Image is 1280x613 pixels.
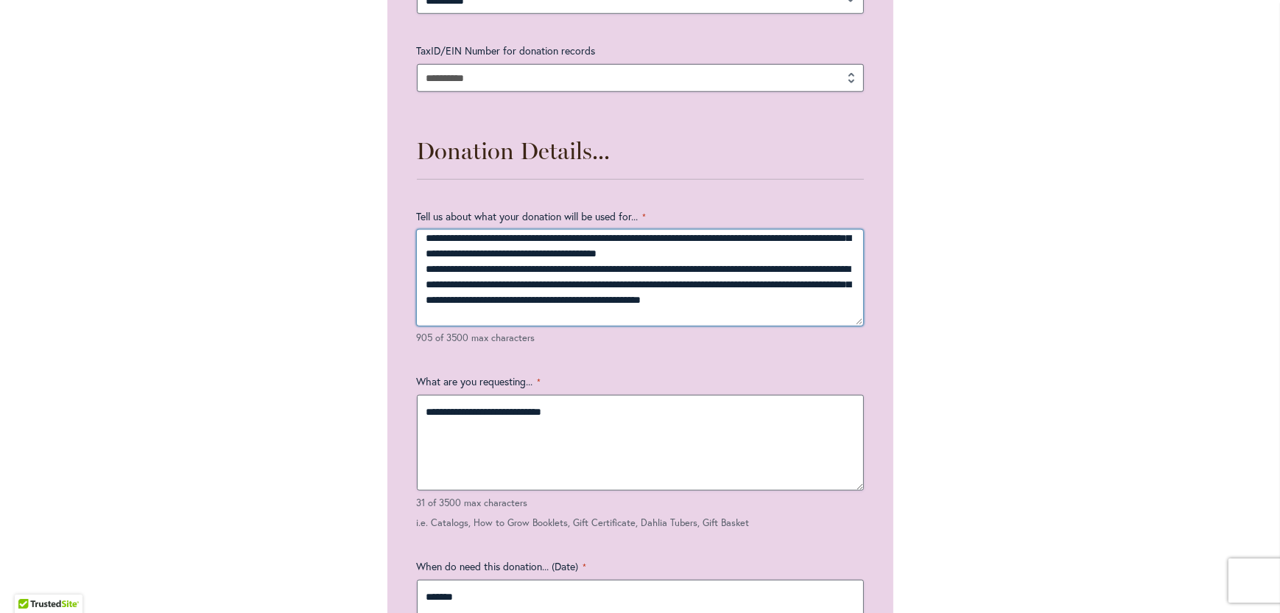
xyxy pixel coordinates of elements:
[417,497,864,511] div: 31 of 3500 max characters
[417,516,864,530] div: i.e. Catalogs, How to Grow Booklets, Gift Certificate, Dahlia Tubers, Gift Basket
[417,209,864,224] label: Tell us about what your donation will be used for...
[417,136,864,166] h3: Donation Details...
[417,43,864,58] label: TaxID/EIN Number for donation records
[417,332,864,346] div: 905 of 3500 max characters
[417,374,864,389] label: What are you requesting...
[417,559,864,574] label: When do need this donation... (Date)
